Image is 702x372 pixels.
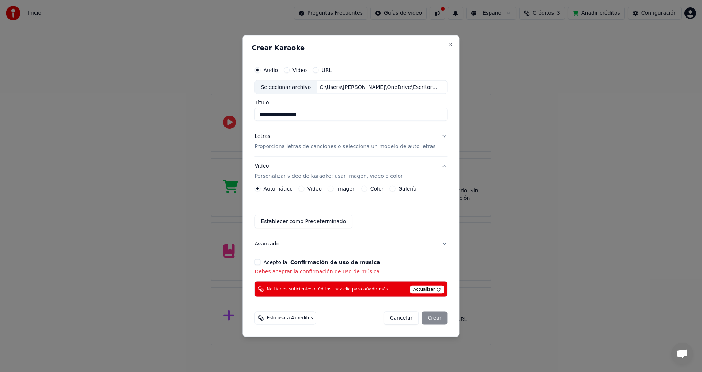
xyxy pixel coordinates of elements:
[398,186,416,191] label: Galería
[254,162,403,180] div: Video
[307,186,322,191] label: Video
[267,315,313,321] span: Esto usará 4 créditos
[263,186,292,191] label: Automático
[252,44,450,51] h2: Crear Karaoke
[370,186,384,191] label: Color
[255,80,317,94] div: Seleccionar archivo
[384,312,419,325] button: Cancelar
[317,83,441,91] div: C:\Users\[PERSON_NAME]\OneDrive\Escritorio\Somos los peregrinos\Bounced Files\Somos los peregrino...
[263,260,380,265] label: Acepto la
[263,67,278,72] label: Audio
[254,157,447,186] button: VideoPersonalizar video de karaoke: usar imagen, video o color
[321,67,332,72] label: URL
[292,67,307,72] label: Video
[254,234,447,253] button: Avanzado
[254,133,270,140] div: Letras
[254,100,447,105] label: Título
[254,186,447,234] div: VideoPersonalizar video de karaoke: usar imagen, video o color
[254,173,403,180] p: Personalizar video de karaoke: usar imagen, video o color
[254,215,352,228] button: Establecer como Predeterminado
[254,127,447,156] button: LetrasProporciona letras de canciones o selecciona un modelo de auto letras
[290,260,380,265] button: Acepto la
[267,286,388,292] span: No tienes suficientes créditos, haz clic para añadir más
[410,286,444,294] span: Actualizar
[336,186,356,191] label: Imagen
[254,268,447,275] p: Debes aceptar la confirmación de uso de música
[254,143,435,150] p: Proporciona letras de canciones o selecciona un modelo de auto letras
